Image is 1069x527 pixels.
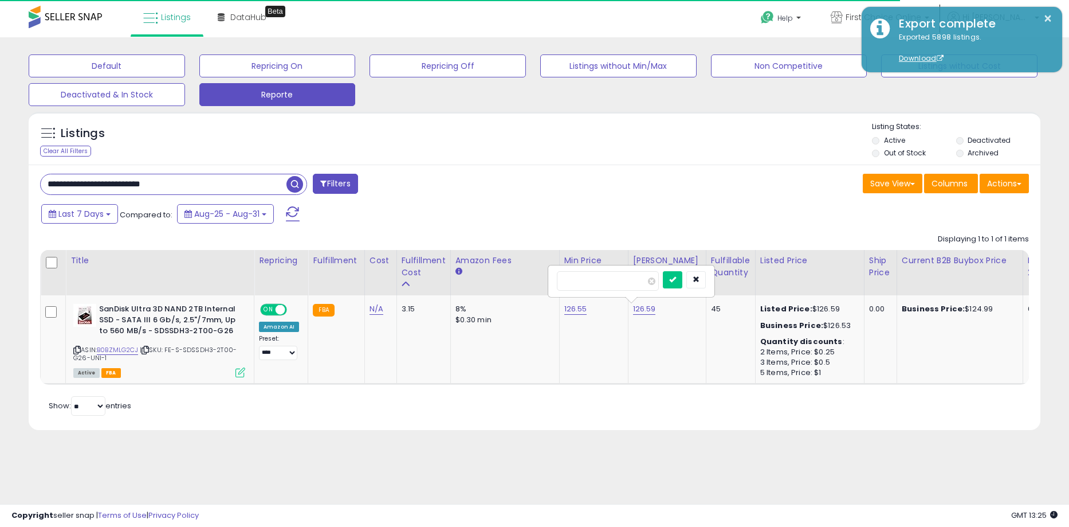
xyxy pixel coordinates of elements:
div: 45 [711,304,746,314]
button: Reporte [199,83,356,106]
label: Out of Stock [884,148,926,158]
b: SanDisk Ultra 3D NAND 2TB Internal SSD - SATA III 6 Gb/s, 2.5"/7mm, Up to 560 MB/s - SDSSDH3-2T00... [99,304,238,339]
div: Fulfillment Cost [402,255,446,279]
div: 3 Items, Price: $0.5 [760,357,855,368]
label: Active [884,135,905,145]
div: [PERSON_NAME] [633,255,701,267]
a: Help [752,2,812,37]
button: Actions [980,174,1029,193]
button: Repricing Off [370,54,526,77]
div: Repricing [259,255,303,267]
div: Displaying 1 to 1 of 1 items [938,234,1029,245]
a: Privacy Policy [148,510,199,521]
div: 0% [1028,304,1066,314]
small: FBA [313,304,334,317]
label: Archived [968,148,999,158]
div: Fulfillment [313,255,359,267]
div: Preset: [259,335,299,361]
div: : [760,337,855,347]
i: Get Help [760,10,775,25]
div: Ship Price [869,255,892,279]
button: Save View [863,174,922,193]
span: All listings currently available for purchase on Amazon [73,368,100,378]
div: Clear All Filters [40,146,91,157]
div: ASIN: [73,304,245,376]
div: Export complete [890,15,1054,32]
button: Aug-25 - Aug-31 [177,204,274,224]
div: 5 Items, Price: $1 [760,368,855,378]
div: 0.00 [869,304,888,314]
label: Deactivated [968,135,1011,145]
button: Non Competitive [711,54,867,77]
span: DataHub [230,11,266,23]
img: 41e9hv9o-EL._SL40_.jpg [73,304,96,327]
a: B0BZMLG2CJ [97,345,138,355]
strong: Copyright [11,510,53,521]
span: Help [777,13,793,23]
a: N/A [370,303,383,315]
button: Filters [313,174,357,194]
h5: Listings [61,126,105,142]
a: Terms of Use [98,510,147,521]
span: 2025-09-8 13:25 GMT [1011,510,1058,521]
div: 8% [455,304,551,314]
div: Fulfillable Quantity [711,255,750,279]
div: Min Price [564,255,623,267]
button: × [1043,11,1052,26]
a: Download [899,53,944,63]
b: Quantity discounts [760,336,843,347]
div: Listed Price [760,255,859,267]
span: OFF [285,305,304,315]
span: Last 7 Days [58,208,104,220]
span: | SKU: FE-S-SDSSDH3-2T00-G26-UNI-1 [73,345,237,362]
span: Columns [932,178,968,189]
div: Amazon AI [259,322,299,332]
button: Last 7 Days [41,204,118,224]
div: $126.59 [760,304,855,314]
div: Cost [370,255,392,267]
p: Listing States: [872,122,1040,132]
button: Deactivated & In Stock [29,83,185,106]
button: Listings without Min/Max [540,54,697,77]
div: Current B2B Buybox Price [902,255,1018,267]
div: $124.99 [902,304,1014,314]
a: 126.59 [633,303,656,315]
div: $0.30 min [455,315,551,325]
button: Default [29,54,185,77]
span: Listings [161,11,191,23]
b: Listed Price: [760,303,812,314]
span: Show: entries [49,400,131,411]
div: Amazon Fees [455,255,555,267]
b: Business Price: [760,320,823,331]
span: Aug-25 - Aug-31 [194,208,260,220]
div: $126.53 [760,321,855,331]
div: 3.15 [402,304,442,314]
div: Exported 5898 listings. [890,32,1054,64]
span: Compared to: [120,209,172,220]
button: Repricing On [199,54,356,77]
a: 126.55 [564,303,587,315]
span: FBA [101,368,121,378]
b: Business Price: [902,303,965,314]
div: 2 Items, Price: $0.25 [760,347,855,357]
button: Columns [924,174,978,193]
div: Title [70,255,249,267]
span: ON [261,305,276,315]
span: First Choice Online [846,11,921,23]
div: Tooltip anchor [265,6,285,17]
small: Amazon Fees. [455,267,462,277]
div: seller snap | | [11,510,199,521]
